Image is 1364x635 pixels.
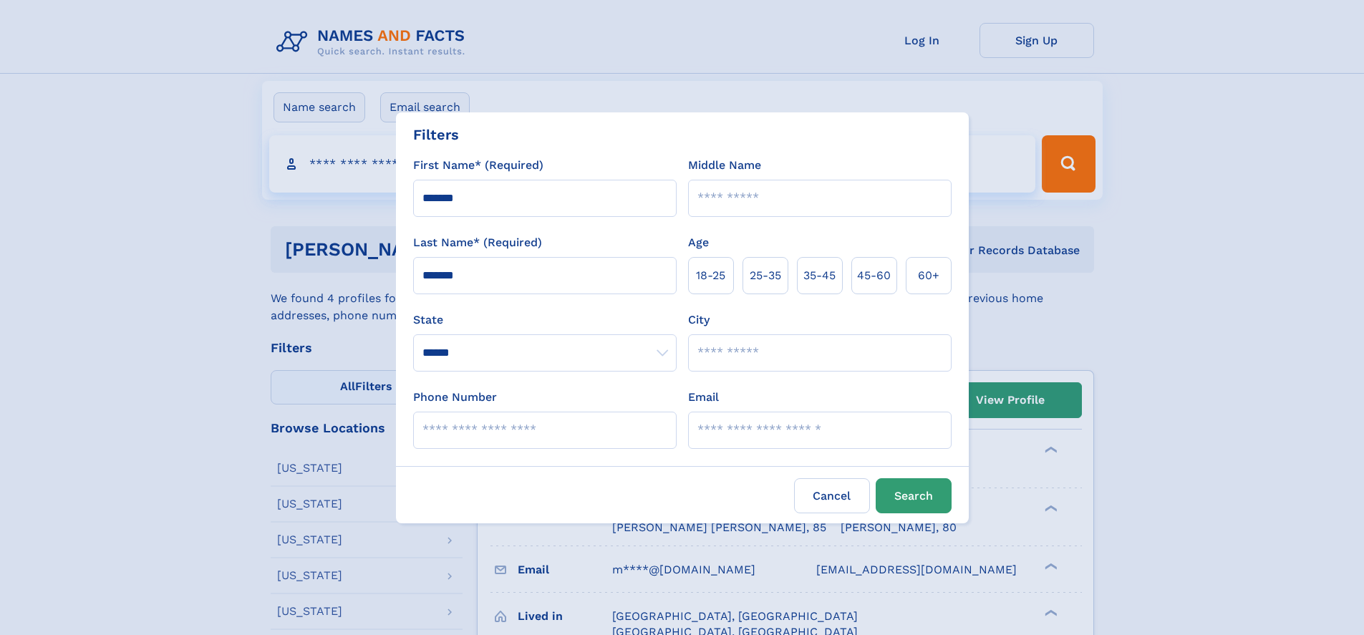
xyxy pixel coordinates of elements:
[918,267,939,284] span: 60+
[413,389,497,406] label: Phone Number
[688,234,709,251] label: Age
[413,311,677,329] label: State
[413,124,459,145] div: Filters
[688,311,710,329] label: City
[857,267,891,284] span: 45‑60
[876,478,952,513] button: Search
[413,234,542,251] label: Last Name* (Required)
[688,157,761,174] label: Middle Name
[803,267,836,284] span: 35‑45
[688,389,719,406] label: Email
[794,478,870,513] label: Cancel
[696,267,725,284] span: 18‑25
[750,267,781,284] span: 25‑35
[413,157,543,174] label: First Name* (Required)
